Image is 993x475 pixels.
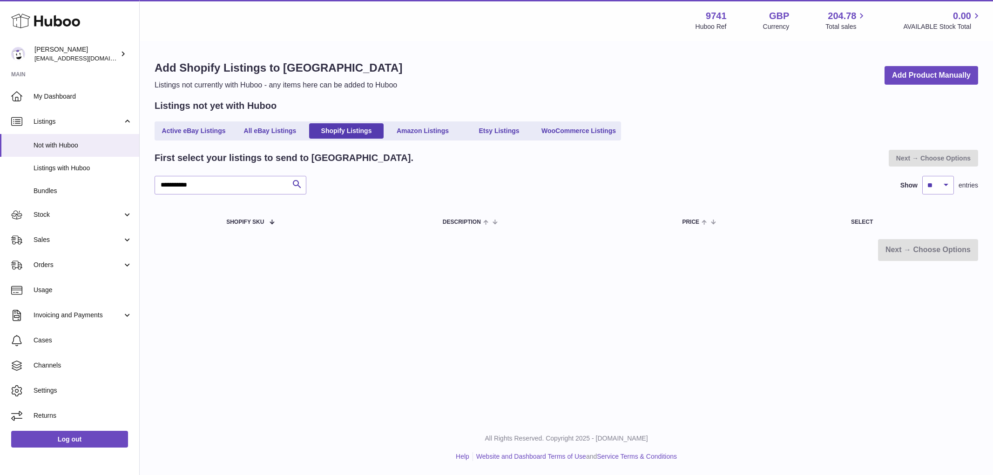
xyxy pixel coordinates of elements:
span: Bundles [34,187,132,195]
a: Etsy Listings [462,123,536,139]
a: 0.00 AVAILABLE Stock Total [903,10,982,31]
span: Price [682,219,699,225]
span: entries [959,181,978,190]
span: Stock [34,210,122,219]
a: Service Terms & Conditions [597,453,677,460]
span: [EMAIL_ADDRESS][DOMAIN_NAME] [34,54,137,62]
span: Settings [34,386,132,395]
a: Help [456,453,469,460]
a: Add Product Manually [885,66,978,85]
span: AVAILABLE Stock Total [903,22,982,31]
span: Sales [34,235,122,244]
a: WooCommerce Listings [538,123,619,139]
p: All Rights Reserved. Copyright 2025 - [DOMAIN_NAME] [147,434,986,443]
img: aaronconwaysbo@gmail.com [11,47,25,61]
a: Active eBay Listings [156,123,231,139]
span: Invoicing and Payments [34,311,122,320]
h2: First select your listings to send to [GEOGRAPHIC_DATA]. [155,152,413,164]
a: 204.78 Total sales [825,10,867,31]
p: Listings not currently with Huboo - any items here can be added to Huboo [155,80,402,90]
a: Website and Dashboard Terms of Use [476,453,586,460]
strong: 9741 [706,10,727,22]
li: and [473,452,677,461]
div: [PERSON_NAME] [34,45,118,63]
span: Listings with Huboo [34,164,132,173]
a: Log out [11,431,128,448]
span: My Dashboard [34,92,132,101]
span: Not with Huboo [34,141,132,150]
h1: Add Shopify Listings to [GEOGRAPHIC_DATA] [155,60,402,75]
a: Shopify Listings [309,123,384,139]
div: Select [851,219,969,225]
span: Cases [34,336,132,345]
span: Shopify SKU [226,219,264,225]
strong: GBP [769,10,789,22]
span: Usage [34,286,132,294]
span: Listings [34,117,122,126]
span: Description [443,219,481,225]
span: Orders [34,261,122,269]
label: Show [900,181,918,190]
span: 0.00 [953,10,971,22]
h2: Listings not yet with Huboo [155,100,277,112]
span: Returns [34,411,132,420]
div: Currency [763,22,790,31]
a: All eBay Listings [233,123,307,139]
span: Total sales [825,22,867,31]
span: Channels [34,361,132,370]
a: Amazon Listings [385,123,460,139]
div: Huboo Ref [696,22,727,31]
span: 204.78 [828,10,856,22]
